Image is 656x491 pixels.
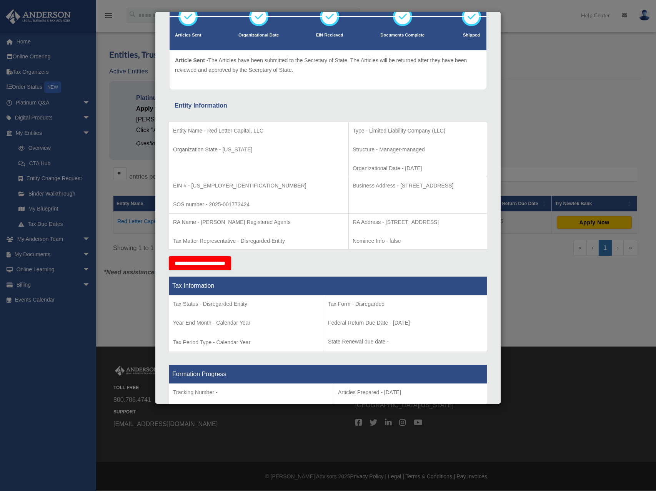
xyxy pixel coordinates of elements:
[338,388,483,397] p: Articles Prepared - [DATE]
[175,56,481,75] p: The Articles have been submitted to the Secretary of State. The Articles will be returned after t...
[175,57,208,63] span: Article Sent -
[238,32,279,39] p: Organizational Date
[173,181,345,191] p: EIN # - [US_EMPLOYER_IDENTIFICATION_NUMBER]
[173,236,345,246] p: Tax Matter Representative - Disregarded Entity
[353,181,483,191] p: Business Address - [STREET_ADDRESS]
[328,318,483,328] p: Federal Return Due Date - [DATE]
[173,299,320,309] p: Tax Status - Disregarded Entity
[380,32,425,39] p: Documents Complete
[173,318,320,328] p: Year End Month - Calendar Year
[169,277,487,295] th: Tax Information
[353,217,483,227] p: RA Address - [STREET_ADDRESS]
[173,388,330,397] p: Tracking Number -
[173,126,345,136] p: Entity Name - Red Letter Capital, LLC
[328,337,483,347] p: State Renewal due date -
[169,365,487,384] th: Formation Progress
[462,32,481,39] p: Shipped
[328,299,483,309] p: Tax Form - Disregarded
[173,217,345,227] p: RA Name - [PERSON_NAME] Registered Agents
[173,145,345,154] p: Organization State - [US_STATE]
[353,126,483,136] p: Type - Limited Liability Company (LLC)
[353,164,483,173] p: Organizational Date - [DATE]
[173,200,345,209] p: SOS number - 2025-001773424
[169,295,324,352] td: Tax Period Type - Calendar Year
[353,145,483,154] p: Structure - Manager-managed
[175,32,201,39] p: Articles Sent
[316,32,343,39] p: EIN Recieved
[353,236,483,246] p: Nominee Info - false
[175,100,481,111] div: Entity Information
